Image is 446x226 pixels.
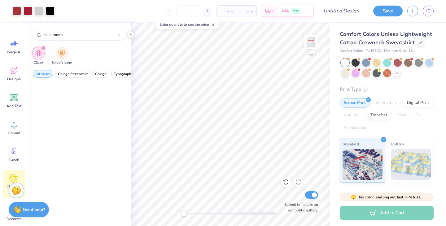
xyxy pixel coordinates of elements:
[33,70,53,78] button: filter button
[340,98,370,108] div: Screen Print
[340,86,434,93] div: Print Type
[351,194,356,200] span: 🫣
[32,47,45,65] button: filter button
[384,48,415,54] span: Minimum Order: 12 +
[181,210,187,217] div: Accessibility label
[281,202,318,213] label: Submit to feature on our public gallery.
[92,70,109,78] button: filter button
[7,216,21,221] span: Decorate
[95,72,107,76] span: Grunge
[7,77,21,82] span: Designs
[305,36,317,48] img: Front
[412,111,427,120] div: Foil
[7,104,21,109] span: Add Text
[340,30,432,46] span: Comfort Colors Unisex Lightweight Cotton Crewneck Sweatshirt
[114,72,133,76] span: Typography
[9,157,19,162] span: Greek
[58,50,65,57] img: School's Logo Image
[351,194,422,200] span: This color is .
[377,195,421,200] strong: selling out fast in M & XL
[318,5,364,17] input: Untitled Design
[51,47,72,65] button: filter button
[4,184,24,194] span: Clipart & logos
[393,111,410,120] div: Vinyl
[55,70,90,78] button: filter button
[36,72,50,76] span: All Styles
[372,98,401,108] div: Embroidery
[366,111,391,120] div: Transfers
[403,98,433,108] div: Digital Print
[366,48,381,54] span: # 1466CC
[8,131,20,135] span: Upload
[340,48,363,54] span: Comfort Colors
[51,60,72,65] span: School's Logo
[23,207,45,213] strong: Need help?
[35,50,42,57] img: Clipart Image
[58,72,88,76] span: Grunge Streetwear
[32,47,45,65] div: filter for Clipart
[391,149,431,180] img: Puff Ink
[340,123,370,132] div: Rhinestones
[43,32,118,38] input: Try "Stars"
[343,149,383,180] img: Standard
[391,141,404,147] span: Puff Ink
[7,50,21,55] span: Image AI
[221,8,233,14] span: – –
[240,8,253,14] span: – –
[423,6,434,16] a: JC
[51,47,72,65] div: filter for School's Logo
[34,60,43,65] span: Clipart
[343,141,359,147] span: Standard
[176,5,200,16] input: – –
[307,51,316,57] div: Front
[156,20,219,29] div: Enter quantity to see the price.
[340,111,365,120] div: Applique
[111,70,136,78] button: filter button
[293,9,299,13] span: Free
[282,8,289,14] span: N/A
[373,6,403,16] button: Save
[426,7,431,15] span: JC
